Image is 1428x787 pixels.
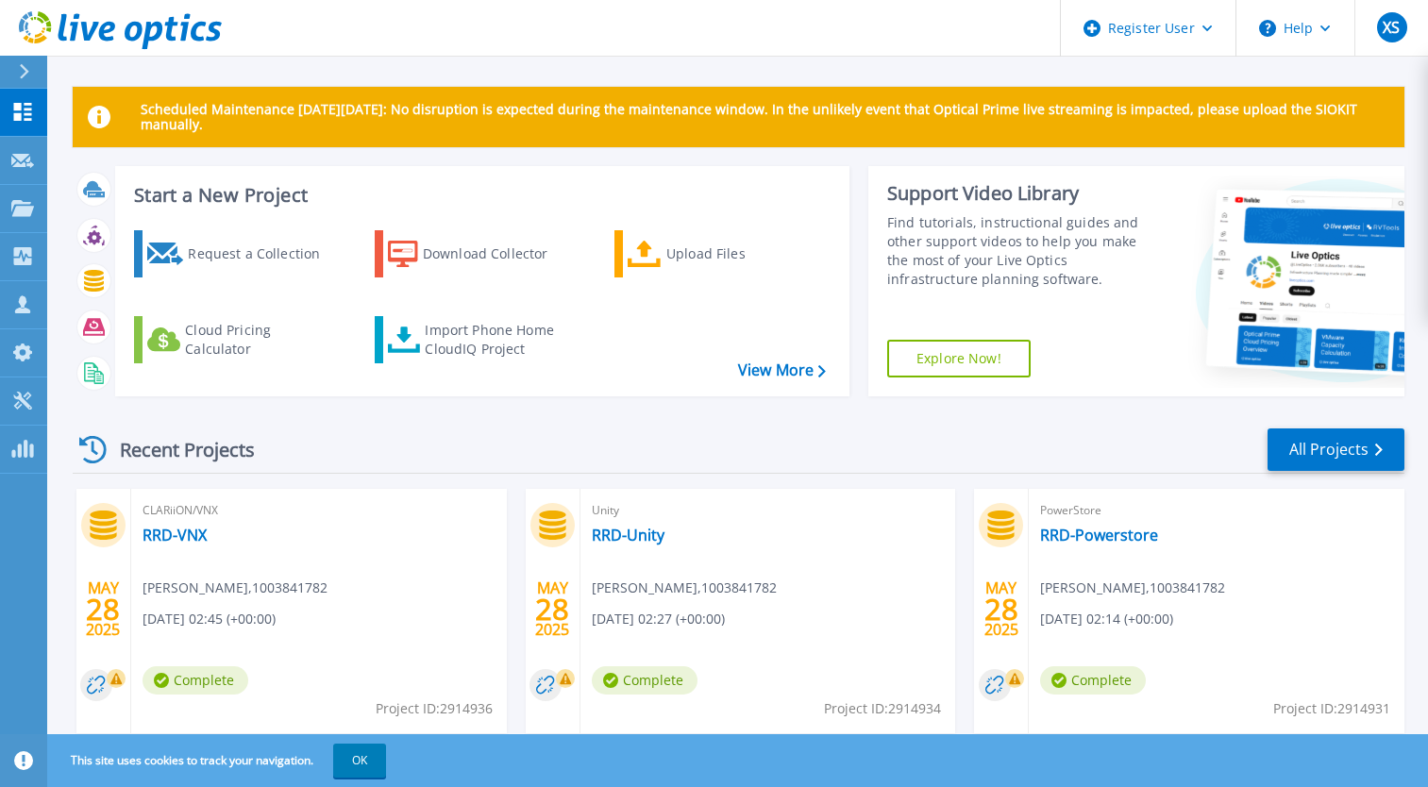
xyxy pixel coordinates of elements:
h3: Start a New Project [134,185,825,206]
a: RRD-Powerstore [1040,526,1158,544]
a: View More [738,361,826,379]
span: This site uses cookies to track your navigation. [52,744,386,778]
span: [DATE] 02:27 (+00:00) [592,609,725,629]
span: [DATE] 02:14 (+00:00) [1040,609,1173,629]
div: Find tutorials, instructional guides and other support videos to help you make the most of your L... [887,213,1156,289]
span: 28 [86,601,120,617]
span: Complete [143,666,248,695]
a: Upload Files [614,230,825,277]
p: Scheduled Maintenance [DATE][DATE]: No disruption is expected during the maintenance window. In t... [141,102,1389,132]
div: MAY 2025 [534,575,570,644]
span: XS [1383,20,1400,35]
span: 28 [535,601,569,617]
span: [PERSON_NAME] , 1003841782 [1040,578,1225,598]
span: [DATE] 02:45 (+00:00) [143,609,276,629]
span: Unity [592,500,945,521]
span: Project ID: 2914934 [824,698,941,719]
span: Complete [1040,666,1146,695]
div: Download Collector [423,235,574,273]
span: PowerStore [1040,500,1393,521]
div: MAY 2025 [85,575,121,644]
button: OK [333,744,386,778]
span: CLARiiON/VNX [143,500,496,521]
a: All Projects [1268,428,1404,471]
div: Cloud Pricing Calculator [185,321,336,359]
span: [PERSON_NAME] , 1003841782 [143,578,328,598]
div: Upload Files [666,235,817,273]
a: RRD-Unity [592,526,664,544]
a: Request a Collection [134,230,344,277]
div: Request a Collection [188,235,339,273]
span: 28 [984,601,1018,617]
a: Download Collector [375,230,585,277]
span: Complete [592,666,697,695]
span: Project ID: 2914931 [1273,698,1390,719]
a: RRD-VNX [143,526,207,544]
span: [PERSON_NAME] , 1003841782 [592,578,777,598]
span: Project ID: 2914936 [376,698,493,719]
div: Support Video Library [887,181,1156,206]
div: Recent Projects [73,427,280,473]
div: Import Phone Home CloudIQ Project [425,321,572,359]
a: Explore Now! [887,340,1031,377]
a: Cloud Pricing Calculator [134,316,344,363]
div: MAY 2025 [983,575,1019,644]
